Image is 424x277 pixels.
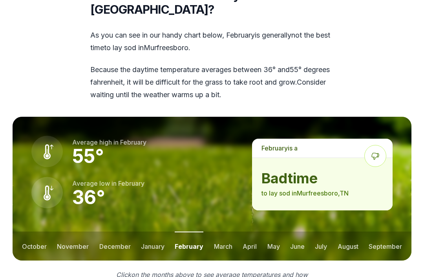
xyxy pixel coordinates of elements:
span: february [261,144,288,152]
strong: 55 ° [72,145,104,168]
button: september [369,232,402,261]
button: may [267,232,280,261]
p: Average high in [72,138,146,147]
div: As you can see in our handy chart below, is generally not the best time to lay sod in Murfreesboro . [90,29,334,101]
button: april [243,232,257,261]
p: Average low in [72,179,144,188]
strong: bad time [261,170,383,186]
span: february [120,138,146,146]
button: december [99,232,131,261]
button: june [290,232,305,261]
p: is a [252,139,393,158]
button: november [57,232,89,261]
button: october [22,232,47,261]
p: to lay sod in Murfreesboro , TN [261,188,383,198]
strong: 36 ° [72,186,105,209]
button: august [338,232,358,261]
p: Because the daytime temperature averages between 36 ° and 55 ° degrees fahrenheit, it will be dif... [90,63,334,101]
span: february [226,31,255,39]
button: february [175,232,203,261]
button: march [214,232,232,261]
button: july [315,232,327,261]
span: february [118,179,144,187]
button: january [141,232,164,261]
